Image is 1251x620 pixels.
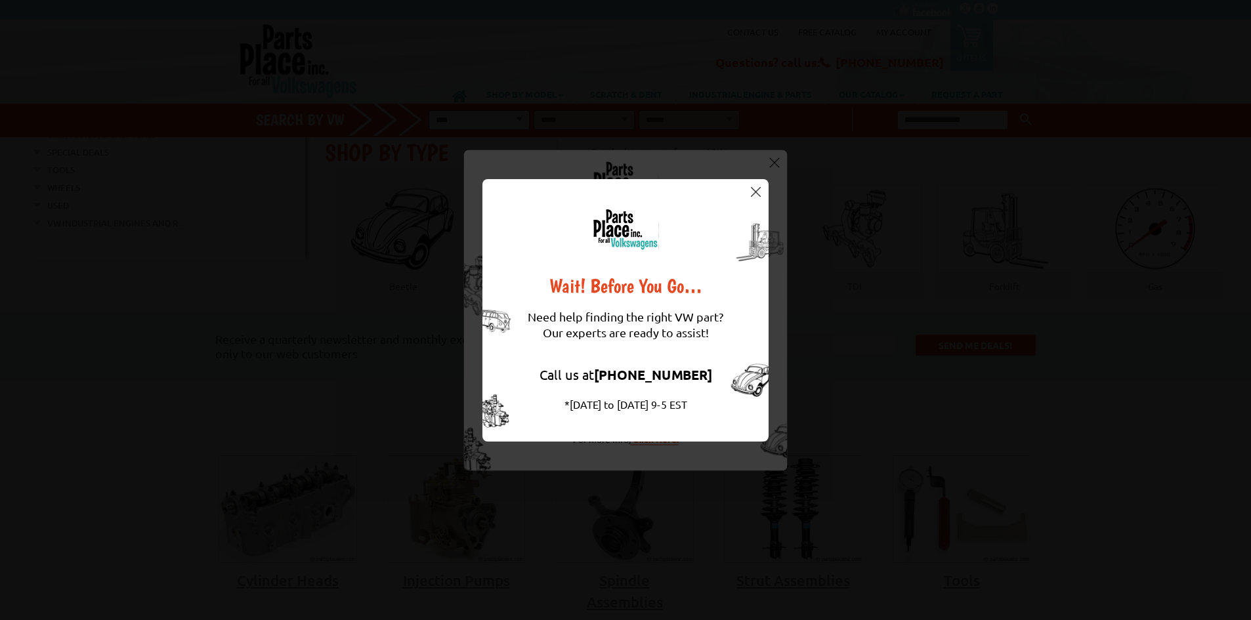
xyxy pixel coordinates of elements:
div: Need help finding the right VW part? Our experts are ready to assist! [528,296,723,354]
strong: [PHONE_NUMBER] [594,366,712,383]
a: Call us at[PHONE_NUMBER] [540,366,712,382]
div: Wait! Before You Go… [528,276,723,296]
img: logo [592,209,659,250]
img: close [751,187,761,197]
div: *[DATE] to [DATE] 9-5 EST [528,396,723,412]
